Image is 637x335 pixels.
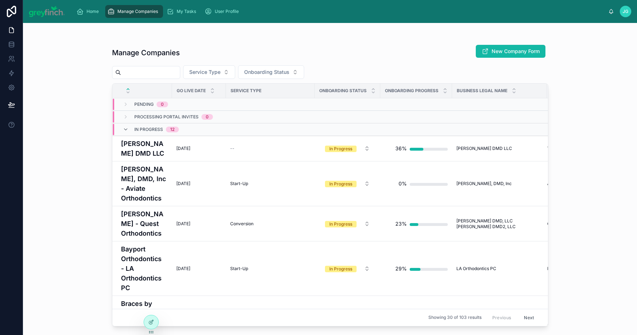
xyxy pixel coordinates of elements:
span: [DATE] [176,146,190,151]
button: New Company Form [476,45,545,58]
img: App logo [29,6,65,17]
span: Conversion [230,221,254,227]
span: Pending [134,102,154,107]
span: In Progress [134,127,163,132]
span: Processing Portal Invites [134,114,199,120]
div: In Progress [329,221,352,227]
span: Service Type [189,69,220,76]
div: scrollable content [71,4,609,19]
div: In Progress [329,181,352,187]
span: User Profile [215,9,239,14]
a: Aviate Orthodontics [547,181,598,187]
span: Manage Companies [117,9,158,14]
a: 29% [385,261,448,276]
span: Business Legal Name [457,88,507,94]
a: Select Button [319,262,376,275]
span: [DATE] [176,181,190,187]
span: Bayport Orthodontics [547,266,591,272]
a: 23% [385,217,448,231]
a: 0% [385,176,448,191]
div: 23% [395,217,407,231]
span: My Tasks [177,9,196,14]
a: Select Button [319,177,376,190]
a: Quest Orthodontics [547,221,598,227]
a: Select Button [319,217,376,231]
h1: Manage Companies [112,48,180,58]
span: JG [623,9,628,14]
a: [DATE] [176,266,222,272]
a: [PERSON_NAME], DMD, Inc [456,181,543,187]
span: -- [230,146,234,151]
span: [DATE] [176,221,190,227]
a: Start-Up [230,181,310,187]
span: LA Orthodontics PC [456,266,496,272]
span: [PERSON_NAME], DMD, Inc [456,181,512,187]
a: [DATE] [176,221,222,227]
a: Bayport Orthodontics [547,266,598,272]
button: Select Button [183,65,235,79]
a: [DATE] [176,146,222,151]
span: Onboarding Status [319,88,367,94]
span: Onboarding Status [244,69,289,76]
span: Quest Orthodontics [547,221,586,227]
a: Manage Companies [105,5,163,18]
span: Go Live Date [177,88,206,94]
button: Select Button [319,142,376,155]
a: Start-Up [230,266,310,272]
span: Start-Up [230,266,248,272]
span: Onboarding Progress [385,88,438,94]
button: Next [519,312,539,323]
button: Select Button [319,262,376,275]
a: My Tasks [164,5,201,18]
a: User Profile [203,5,244,18]
span: Start-Up [230,181,248,187]
div: 0 [161,102,164,107]
span: Home [87,9,99,14]
a: [PERSON_NAME] DMD LLC [456,146,543,151]
a: Home [74,5,104,18]
button: Select Button [319,217,376,230]
div: 0 [206,114,209,120]
span: Showing 30 of 103 results [428,315,482,321]
span: Service Type [231,88,261,94]
div: 12 [170,127,175,132]
a: LA Orthodontics PC [456,266,543,272]
div: 0% [399,176,407,191]
div: In Progress [329,266,352,272]
div: 29% [395,261,407,276]
span: Aviate Orthodontics [547,181,587,187]
a: [PERSON_NAME] DMD LLC [121,139,168,158]
a: Bayport Orthodontics - LA Orthodontics PC [121,244,168,293]
a: Select Button [319,142,376,155]
a: [PERSON_NAME] - Quest Orthodontics [121,209,168,238]
span: New Company Form [492,48,540,55]
a: [DATE] [176,181,222,187]
a: TMJ [US_STATE] [547,146,598,151]
a: [PERSON_NAME], DMD, Inc - Aviate Orthodontics [121,164,168,203]
a: -- [230,146,310,151]
span: TMJ [US_STATE] [547,146,582,151]
div: In Progress [329,146,352,152]
a: 36% [385,141,448,156]
a: [PERSON_NAME] DMD, LLC [PERSON_NAME] DMD2, LLC [456,218,543,230]
button: Select Button [238,65,304,79]
button: Select Button [319,177,376,190]
div: 36% [395,141,407,156]
a: Conversion [230,221,310,227]
span: [DATE] [176,266,190,272]
span: [PERSON_NAME] DMD LLC [456,146,512,151]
